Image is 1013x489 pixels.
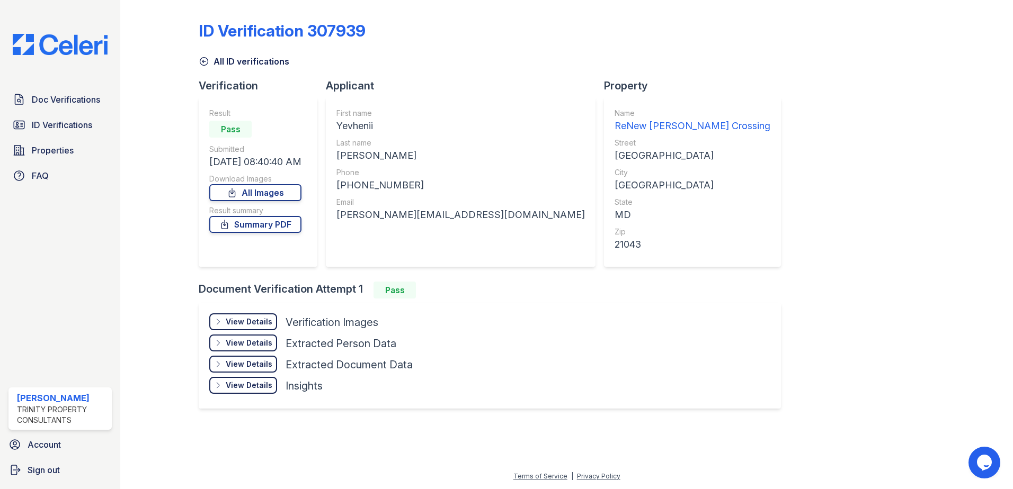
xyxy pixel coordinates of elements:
div: Extracted Person Data [286,336,396,351]
span: Properties [32,144,74,157]
div: Pass [209,121,252,138]
div: Street [615,138,770,148]
a: Summary PDF [209,216,301,233]
div: ID Verification 307939 [199,21,366,40]
div: [GEOGRAPHIC_DATA] [615,178,770,193]
iframe: chat widget [968,447,1002,478]
div: Last name [336,138,585,148]
div: Applicant [326,78,604,93]
div: View Details [226,338,272,348]
div: Trinity Property Consultants [17,404,108,425]
div: Verification Images [286,315,378,330]
div: Name [615,108,770,119]
div: Email [336,197,585,207]
span: ID Verifications [32,119,92,131]
div: | [571,472,573,480]
div: 21043 [615,237,770,252]
span: Doc Verifications [32,93,100,106]
span: Account [28,438,61,451]
a: FAQ [8,165,112,186]
div: [DATE] 08:40:40 AM [209,155,301,169]
img: CE_Logo_Blue-a8612792a0a2168367f1c8372b55b34899dd931a85d93a1a3d3e32e68fde9ad4.png [4,34,116,55]
a: Sign out [4,459,116,481]
a: ID Verifications [8,114,112,135]
div: Pass [374,282,416,298]
div: Download Images [209,174,301,184]
div: MD [615,207,770,222]
div: Result [209,108,301,119]
div: View Details [226,380,272,391]
div: View Details [226,359,272,369]
div: ReNew [PERSON_NAME] Crossing [615,119,770,133]
a: Properties [8,140,112,161]
a: Account [4,434,116,455]
a: Terms of Service [513,472,567,480]
div: Document Verification Attempt 1 [199,282,789,298]
a: Name ReNew [PERSON_NAME] Crossing [615,108,770,133]
div: Property [604,78,789,93]
span: Sign out [28,464,60,476]
div: [PERSON_NAME] [336,148,585,163]
div: Zip [615,227,770,237]
div: Result summary [209,205,301,216]
div: State [615,197,770,207]
a: All ID verifications [199,55,289,68]
div: [PHONE_NUMBER] [336,178,585,193]
div: First name [336,108,585,119]
span: FAQ [32,169,49,182]
div: Submitted [209,144,301,155]
div: Insights [286,378,323,393]
div: Verification [199,78,326,93]
a: All Images [209,184,301,201]
div: View Details [226,316,272,327]
a: Doc Verifications [8,89,112,110]
a: Privacy Policy [577,472,620,480]
div: Phone [336,167,585,178]
div: Yevhenii [336,119,585,133]
div: [PERSON_NAME][EMAIL_ADDRESS][DOMAIN_NAME] [336,207,585,222]
div: [PERSON_NAME] [17,392,108,404]
div: City [615,167,770,178]
div: [GEOGRAPHIC_DATA] [615,148,770,163]
div: Extracted Document Data [286,357,413,372]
